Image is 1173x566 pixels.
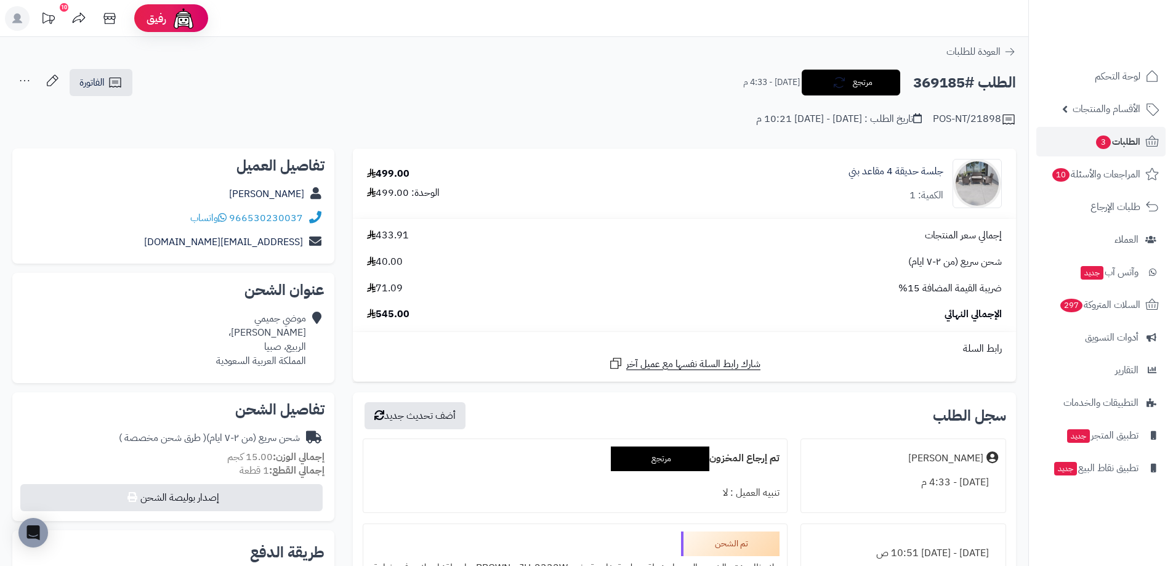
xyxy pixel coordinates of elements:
h2: تفاصيل الشحن [22,402,324,417]
span: السلات المتروكة [1059,296,1140,313]
div: [PERSON_NAME] [908,451,983,466]
span: العملاء [1115,231,1139,248]
a: تطبيق نقاط البيعجديد [1036,453,1166,483]
span: إجمالي سعر المنتجات [925,228,1002,243]
b: تم إرجاع المخزون [709,451,780,466]
a: لوحة التحكم [1036,62,1166,91]
span: شارك رابط السلة نفسها مع عميل آخر [626,357,760,371]
span: 71.09 [367,281,403,296]
div: الوحدة: 499.00 [367,186,440,200]
h2: تفاصيل العميل [22,158,324,173]
span: 433.91 [367,228,409,243]
small: 1 قطعة [240,463,324,478]
span: 10 [1052,168,1070,182]
span: جديد [1081,266,1103,280]
a: التطبيقات والخدمات [1036,388,1166,418]
div: POS-NT/21898 [933,112,1016,127]
div: رابط السلة [358,342,1011,356]
a: العملاء [1036,225,1166,254]
a: السلات المتروكة297 [1036,290,1166,320]
a: واتساب [190,211,227,225]
div: الكمية: 1 [909,188,943,203]
div: تنبيه العميل : لا [371,481,779,505]
a: [PERSON_NAME] [229,187,304,201]
a: [EMAIL_ADDRESS][DOMAIN_NAME] [144,235,303,249]
a: شارك رابط السلة نفسها مع عميل آخر [608,356,760,371]
div: مرتجع [611,447,709,471]
span: تطبيق نقاط البيع [1053,459,1139,477]
a: التقارير [1036,355,1166,385]
span: جديد [1054,462,1077,475]
a: العودة للطلبات [946,44,1016,59]
a: طلبات الإرجاع [1036,192,1166,222]
strong: إجمالي القطع: [269,463,324,478]
span: الطلبات [1095,133,1140,150]
a: أدوات التسويق [1036,323,1166,352]
a: جلسة حديقة 4 مقاعد بني [849,164,943,179]
span: 3 [1096,135,1111,149]
h3: سجل الطلب [933,408,1006,423]
button: إصدار بوليصة الشحن [20,484,323,511]
button: مرتجع [802,70,900,95]
span: المراجعات والأسئلة [1051,166,1140,183]
span: أدوات التسويق [1085,329,1139,346]
span: شحن سريع (من ٢-٧ ايام) [908,255,1002,269]
button: أضف تحديث جديد [365,402,466,429]
div: [DATE] - [DATE] 10:51 ص [808,541,998,565]
span: التقارير [1115,362,1139,379]
span: رفيق [147,11,166,26]
a: الفاتورة [70,69,132,96]
span: الإجمالي النهائي [945,307,1002,321]
img: ai-face.png [171,6,196,31]
small: 15.00 كجم [227,450,324,464]
span: تطبيق المتجر [1066,427,1139,444]
a: تحديثات المنصة [33,6,63,34]
div: تاريخ الطلب : [DATE] - [DATE] 10:21 م [756,112,922,126]
span: ( طرق شحن مخصصة ) [119,431,206,445]
div: 499.00 [367,167,409,181]
a: وآتس آبجديد [1036,257,1166,287]
h2: عنوان الشحن [22,283,324,297]
span: ضريبة القيمة المضافة 15% [898,281,1002,296]
a: المراجعات والأسئلة10 [1036,160,1166,189]
h2: طريقة الدفع [250,545,324,560]
span: الفاتورة [79,75,105,90]
div: 10 [60,3,68,12]
h2: الطلب #369185 [913,70,1016,95]
span: العودة للطلبات [946,44,1001,59]
small: [DATE] - 4:33 م [743,76,800,89]
a: تطبيق المتجرجديد [1036,421,1166,450]
span: 40.00 [367,255,403,269]
a: 966530230037 [229,211,303,225]
img: 1754462250-110119010015-90x90.jpg [953,159,1001,208]
div: موضي جميمي [PERSON_NAME]، الربيع، صبيا المملكة العربية السعودية [216,312,306,368]
span: لوحة التحكم [1095,68,1140,85]
span: 545.00 [367,307,409,321]
span: وآتس آب [1079,264,1139,281]
span: التطبيقات والخدمات [1063,394,1139,411]
a: الطلبات3 [1036,127,1166,156]
div: Open Intercom Messenger [18,518,48,548]
div: تم الشحن [681,532,780,556]
span: طلبات الإرجاع [1090,198,1140,216]
div: شحن سريع (من ٢-٧ ايام) [119,431,300,445]
span: جديد [1067,429,1090,443]
div: [DATE] - 4:33 م [808,471,998,495]
span: 297 [1060,299,1082,312]
span: الأقسام والمنتجات [1073,100,1140,118]
strong: إجمالي الوزن: [273,450,324,464]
